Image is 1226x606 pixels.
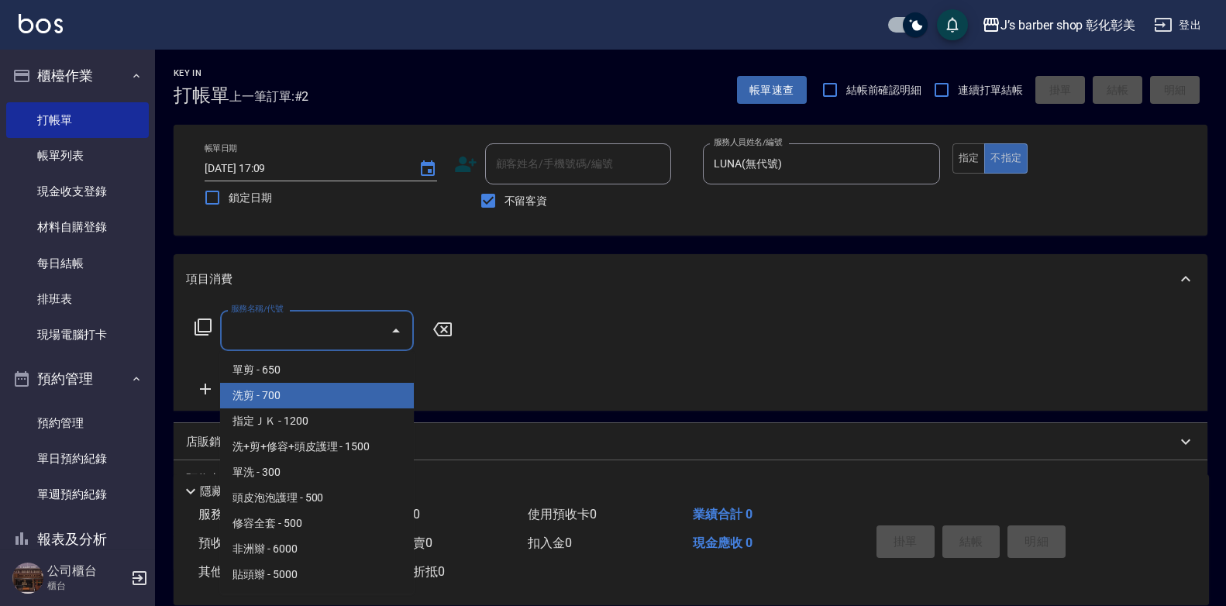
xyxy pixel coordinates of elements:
span: 鎖定日期 [229,190,272,206]
span: 不留客資 [505,193,548,209]
span: 現金應收 0 [693,535,752,550]
span: 業績合計 0 [693,507,752,522]
div: 店販銷售 [174,423,1207,460]
button: 帳單速查 [737,76,807,105]
span: 頭皮泡泡護理 - 500 [220,485,414,511]
button: Choose date, selected date is 2025-09-17 [409,150,446,188]
h2: Key In [174,68,229,78]
a: 現場電腦打卡 [6,317,149,353]
span: 單剪 - 650 [220,357,414,383]
button: 不指定 [984,143,1028,174]
button: 報表及分析 [6,519,149,560]
button: save [937,9,968,40]
div: J’s barber shop 彰化彰美 [1000,15,1135,35]
span: 非洲辮 - 6000 [220,536,414,562]
div: 項目消費 [174,254,1207,304]
span: 洗+剪+修容+頭皮護理 - 1500 [220,434,414,460]
button: Close [384,318,408,343]
span: 結帳前確認明細 [846,82,922,98]
button: 櫃檯作業 [6,56,149,96]
a: 每日結帳 [6,246,149,281]
span: 上一筆訂單:#2 [229,87,309,106]
span: 單洗 - 300 [220,460,414,485]
button: 指定 [952,143,986,174]
p: 櫃台 [47,579,126,593]
p: 隱藏業績明細 [200,484,270,500]
span: 其他付款方式 0 [198,564,280,579]
span: 貼頭辮 - 5000 [220,562,414,587]
span: 連續打單結帳 [958,82,1023,98]
button: 登出 [1148,11,1207,40]
p: 項目消費 [186,271,232,288]
input: YYYY/MM/DD hh:mm [205,156,403,181]
span: 預收卡販賣 0 [198,535,267,550]
a: 材料自購登錄 [6,209,149,245]
span: 修容全套 - 500 [220,511,414,536]
button: J’s barber shop 彰化彰美 [976,9,1142,41]
img: Logo [19,14,63,33]
img: Person [12,563,43,594]
span: 指定ＪＫ - 1200 [220,408,414,434]
a: 預約管理 [6,405,149,441]
a: 單日預約紀錄 [6,441,149,477]
label: 服務人員姓名/編號 [714,136,782,148]
a: 現金收支登錄 [6,174,149,209]
p: 店販銷售 [186,434,232,450]
a: 打帳單 [6,102,149,138]
span: 扣入金 0 [528,535,572,550]
h5: 公司櫃台 [47,563,126,579]
button: 預約管理 [6,359,149,399]
a: 排班表 [6,281,149,317]
label: 帳單日期 [205,143,237,154]
a: 單週預約紀錄 [6,477,149,512]
label: 服務名稱/代號 [231,303,283,315]
span: 服務消費 0 [198,507,255,522]
span: 洗剪 - 700 [220,383,414,408]
h3: 打帳單 [174,84,229,106]
div: 預收卡販賣 [174,460,1207,498]
a: 帳單列表 [6,138,149,174]
span: 使用預收卡 0 [528,507,597,522]
p: 預收卡販賣 [186,471,244,487]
